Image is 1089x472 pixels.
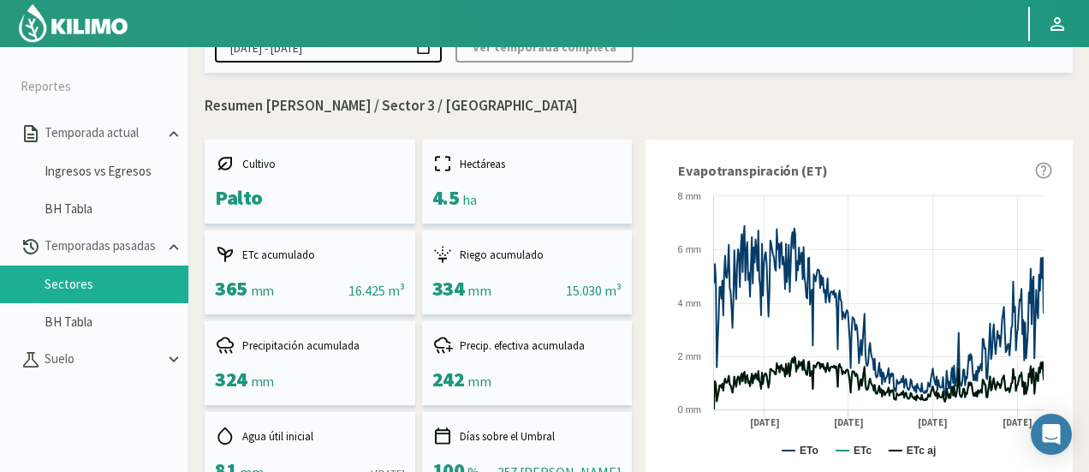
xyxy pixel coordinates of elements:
[678,351,702,361] text: 2 mm
[432,275,465,302] span: 334
[467,373,491,390] span: mm
[41,236,164,256] p: Temporadas pasadas
[432,184,460,211] span: 4.5
[678,160,828,181] span: Evapotranspiración (ET)
[215,184,263,211] span: Palto
[45,277,188,292] a: Sectores
[215,244,405,265] div: ETc acumulado
[215,153,405,174] div: Cultivo
[41,123,164,143] p: Temporada actual
[17,3,129,44] img: Kilimo
[678,298,702,308] text: 4 mm
[205,140,415,224] kil-mini-card: report-summary-cards.CROP
[422,140,633,224] kil-mini-card: report-summary-cards.HECTARES
[422,321,633,405] kil-mini-card: report-summary-cards.ACCUMULATED_EFFECTIVE_PRECIPITATION
[422,230,633,314] kil-mini-card: report-summary-cards.ACCUMULATED_IRRIGATION
[854,445,872,457] text: ETc
[432,153,622,174] div: Hectáreas
[348,280,404,301] div: 16.425 m³
[432,244,622,265] div: Riego acumulado
[45,201,188,217] a: BH Tabla
[205,230,415,314] kil-mini-card: report-summary-cards.ACCUMULATED_ETC
[432,335,622,355] div: Precip. efectiva acumulada
[251,373,274,390] span: mm
[205,95,1073,117] p: Resumen [PERSON_NAME] / Sector 3 / [GEOGRAPHIC_DATA]
[678,244,702,254] text: 6 mm
[1031,414,1072,455] div: Open Intercom Messenger
[45,314,188,330] a: BH Tabla
[750,416,780,429] text: [DATE]
[41,350,164,369] p: Suelo
[678,191,702,201] text: 8 mm
[918,416,948,429] text: [DATE]
[432,426,622,446] div: Días sobre el Umbral
[215,335,405,355] div: Precipitación acumulada
[205,321,415,405] kil-mini-card: report-summary-cards.ACCUMULATED_PRECIPITATION
[432,366,465,392] span: 242
[1003,416,1032,429] text: [DATE]
[462,191,476,208] span: ha
[907,445,936,457] text: ETc aj
[215,33,442,63] input: dd/mm/yyyy - dd/mm/yyyy
[45,164,188,179] a: Ingresos vs Egresos
[834,416,864,429] text: [DATE]
[800,445,818,457] text: ETo
[215,426,405,446] div: Agua útil inicial
[566,280,622,301] div: 15.030 m³
[678,404,702,415] text: 0 mm
[215,275,247,302] span: 365
[251,282,274,299] span: mm
[467,282,491,299] span: mm
[215,366,247,392] span: 324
